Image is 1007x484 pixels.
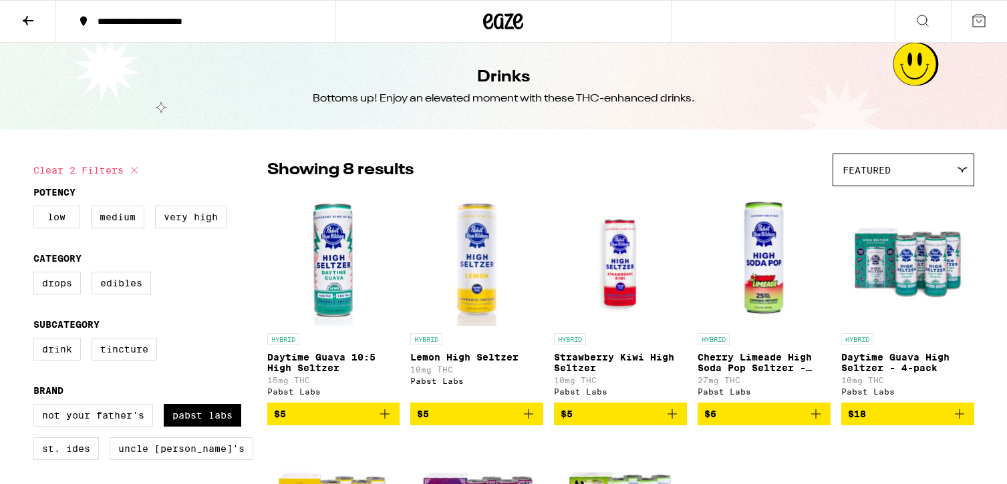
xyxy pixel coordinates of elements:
[410,333,442,345] p: HYBRID
[33,338,81,360] label: Drink
[841,403,974,425] button: Add to bag
[33,319,100,330] legend: Subcategory
[698,403,831,425] button: Add to bag
[267,376,400,385] p: 15mg THC
[33,272,81,294] label: Drops
[164,404,241,427] label: Pabst Labs
[841,376,974,385] p: 10mg THC
[410,193,543,326] img: Pabst Labs - Lemon High Seltzer
[155,206,227,228] label: Very High
[33,437,99,460] label: St. Ides
[92,272,151,294] label: Edibles
[554,193,687,403] a: Open page for Strawberry Kiwi High Seltzer from Pabst Labs
[33,206,80,228] label: Low
[698,193,831,403] a: Open page for Cherry Limeade High Soda Pop Seltzer - 25mg from Pabst Labs
[841,333,873,345] p: HYBRID
[410,193,543,403] a: Open page for Lemon High Seltzer from Pabst Labs
[410,352,543,362] p: Lemon High Seltzer
[33,404,153,427] label: Not Your Father's
[841,193,974,403] a: Open page for Daytime Guava High Seltzer - 4-pack from Pabst Labs
[841,193,974,326] img: Pabst Labs - Daytime Guava High Seltzer - 4-pack
[843,165,891,176] span: Featured
[554,376,687,385] p: 10mg THC
[561,409,573,419] span: $5
[267,352,400,373] p: Daytime Guava 10:5 High Seltzer
[410,365,543,374] p: 10mg THC
[848,409,866,419] span: $18
[33,385,63,396] legend: Brand
[267,193,400,403] a: Open page for Daytime Guava 10:5 High Seltzer from Pabst Labs
[267,403,400,425] button: Add to bag
[417,409,429,419] span: $5
[698,376,831,385] p: 27mg THC
[267,333,299,345] p: HYBRID
[477,66,530,89] h1: Drinks
[267,159,414,182] p: Showing 8 results
[698,387,831,396] div: Pabst Labs
[110,437,253,460] label: Uncle [PERSON_NAME]'s
[554,193,687,326] img: Pabst Labs - Strawberry Kiwi High Seltzer
[267,193,400,326] img: Pabst Labs - Daytime Guava 10:5 High Seltzer
[313,91,695,106] div: Bottoms up! Enjoy an elevated moment with these THC-enhanced drinks.
[33,187,76,198] legend: Potency
[841,387,974,396] div: Pabst Labs
[267,387,400,396] div: Pabst Labs
[33,253,82,264] legend: Category
[92,338,157,360] label: Tincture
[698,193,831,326] img: Pabst Labs - Cherry Limeade High Soda Pop Seltzer - 25mg
[554,387,687,396] div: Pabst Labs
[841,352,974,373] p: Daytime Guava High Seltzer - 4-pack
[410,377,543,385] div: Pabst Labs
[91,206,144,228] label: Medium
[554,333,586,345] p: HYBRID
[274,409,286,419] span: $5
[698,352,831,373] p: Cherry Limeade High Soda Pop Seltzer - 25mg
[33,154,142,187] button: Clear 2 filters
[698,333,730,345] p: HYBRID
[410,403,543,425] button: Add to bag
[554,352,687,373] p: Strawberry Kiwi High Seltzer
[704,409,716,419] span: $6
[554,403,687,425] button: Add to bag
